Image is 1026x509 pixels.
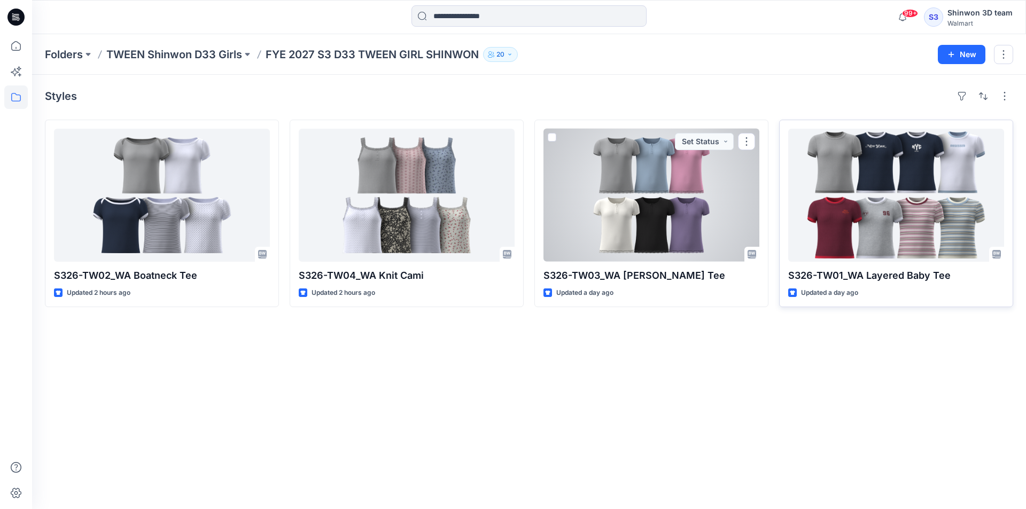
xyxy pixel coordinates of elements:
p: 20 [496,49,504,60]
a: TWEEN Shinwon D33 Girls [106,47,242,62]
a: Folders [45,47,83,62]
button: 20 [483,47,518,62]
button: New [938,45,985,64]
p: Updated a day ago [556,287,613,299]
a: S326-TW03_WA SS Henley Tee [543,129,759,262]
div: S3 [924,7,943,27]
span: 99+ [902,9,918,18]
a: S326-TW04_WA Knit Cami [299,129,515,262]
p: S326-TW03_WA [PERSON_NAME] Tee [543,268,759,283]
p: S326-TW02_WA Boatneck Tee [54,268,270,283]
div: Shinwon 3D team [947,6,1013,19]
p: Updated a day ago [801,287,858,299]
p: FYE 2027 S3 D33 TWEEN GIRL SHINWON [266,47,479,62]
a: S326-TW01_WA Layered Baby Tee [788,129,1004,262]
h4: Styles [45,90,77,103]
p: S326-TW04_WA Knit Cami [299,268,515,283]
p: S326-TW01_WA Layered Baby Tee [788,268,1004,283]
a: S326-TW02_WA Boatneck Tee [54,129,270,262]
div: Walmart [947,19,1013,27]
p: Updated 2 hours ago [67,287,130,299]
p: Updated 2 hours ago [312,287,375,299]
